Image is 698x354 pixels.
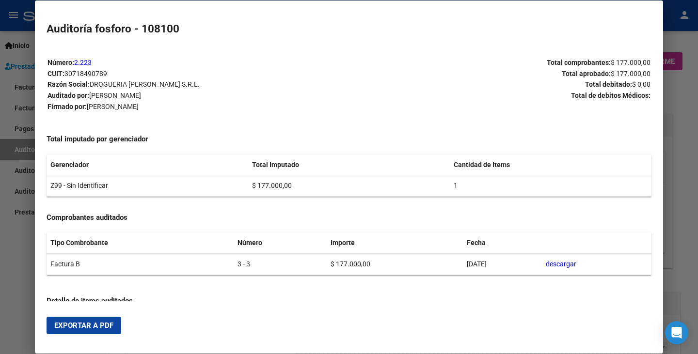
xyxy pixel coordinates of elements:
td: [DATE] [463,254,542,275]
p: Total de debitos Médicos: [349,90,650,101]
p: Total aprobado: [349,68,650,79]
td: 1 [450,175,651,197]
span: $ 177.000,00 [611,59,650,66]
th: Fecha [463,232,542,253]
th: Total Imputado [248,154,450,175]
span: 30718490789 [64,70,107,77]
a: descargar [546,260,576,268]
p: Razón Social: [48,79,349,90]
th: Importe [327,232,463,253]
th: Cantidad de Items [450,154,651,175]
h4: Total imputado por gerenciador [47,134,651,145]
td: $ 177.000,00 [327,254,463,275]
th: Gerenciador [47,154,248,175]
button: Exportar a PDF [47,317,121,334]
div: Open Intercom Messenger [665,321,688,344]
th: Número [234,232,327,253]
p: CUIT: [48,68,349,79]
span: $ 0,00 [632,80,650,88]
p: Número: [48,57,349,68]
td: $ 177.000,00 [248,175,450,197]
td: Factura B [47,254,234,275]
span: [PERSON_NAME] [89,92,141,99]
p: Total debitado: [349,79,650,90]
span: Exportar a PDF [54,321,113,330]
p: Total comprobantes: [349,57,650,68]
p: Auditado por: [48,90,349,101]
a: 2.223 [74,59,92,66]
span: DROGUERIA [PERSON_NAME] S.R.L. [90,80,200,88]
p: Firmado por: [48,101,349,112]
span: $ 177.000,00 [611,70,650,77]
th: Tipo Combrobante [47,232,234,253]
td: Z99 - Sin Identificar [47,175,248,197]
h4: Comprobantes auditados [47,212,651,223]
h2: Auditoría fosforo - 108100 [47,21,651,37]
h4: Detalle de items auditados [47,295,651,307]
td: 3 - 3 [234,254,327,275]
span: [PERSON_NAME] [87,103,139,110]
